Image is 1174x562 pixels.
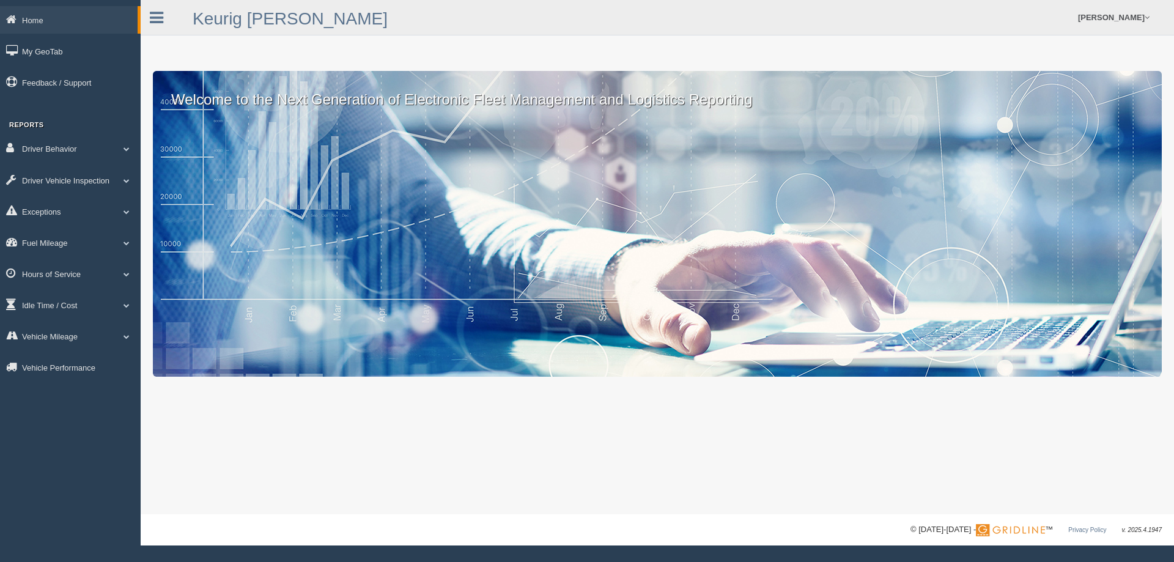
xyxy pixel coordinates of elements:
span: v. 2025.4.1947 [1122,527,1162,533]
a: Privacy Policy [1068,527,1106,533]
p: Welcome to the Next Generation of Electronic Fleet Management and Logistics Reporting [153,71,1162,110]
img: Gridline [976,524,1045,536]
a: Keurig [PERSON_NAME] [193,9,388,28]
div: © [DATE]-[DATE] - ™ [910,523,1162,536]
